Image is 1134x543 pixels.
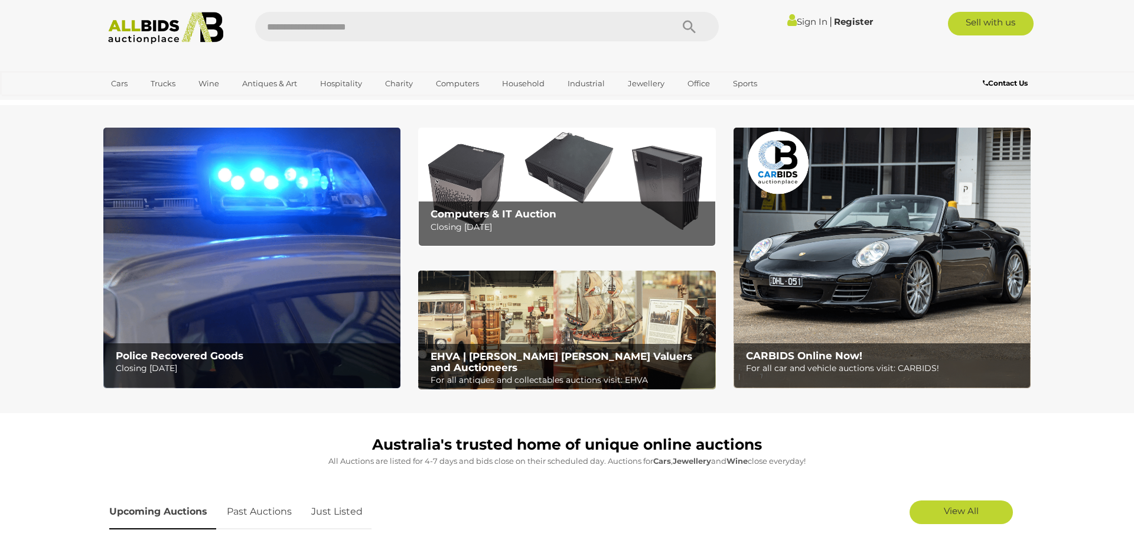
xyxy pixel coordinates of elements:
[302,495,372,529] a: Just Listed
[673,456,711,466] strong: Jewellery
[103,128,400,388] img: Police Recovered Goods
[660,12,719,41] button: Search
[746,350,862,362] b: CARBIDS Online Now!
[312,74,370,93] a: Hospitality
[377,74,421,93] a: Charity
[983,77,1031,90] a: Contact Us
[494,74,552,93] a: Household
[218,495,301,529] a: Past Auctions
[620,74,672,93] a: Jewellery
[734,128,1031,388] img: CARBIDS Online Now!
[653,456,671,466] strong: Cars
[103,93,203,113] a: [GEOGRAPHIC_DATA]
[418,271,715,390] a: EHVA | Evans Hastings Valuers and Auctioneers EHVA | [PERSON_NAME] [PERSON_NAME] Valuers and Auct...
[431,220,709,235] p: Closing [DATE]
[725,74,765,93] a: Sports
[944,505,979,516] span: View All
[116,350,243,362] b: Police Recovered Goods
[746,361,1024,376] p: For all car and vehicle auctions visit: CARBIDS!
[143,74,183,93] a: Trucks
[428,74,487,93] a: Computers
[109,437,1025,453] h1: Australia's trusted home of unique online auctions
[680,74,718,93] a: Office
[109,495,216,529] a: Upcoming Auctions
[431,373,709,388] p: For all antiques and collectables auctions visit: EHVA
[983,79,1028,87] b: Contact Us
[834,16,873,27] a: Register
[418,271,715,390] img: EHVA | Evans Hastings Valuers and Auctioneers
[234,74,305,93] a: Antiques & Art
[418,128,715,246] img: Computers & IT Auction
[102,12,230,44] img: Allbids.com.au
[191,74,227,93] a: Wine
[431,350,692,373] b: EHVA | [PERSON_NAME] [PERSON_NAME] Valuers and Auctioneers
[431,208,556,220] b: Computers & IT Auction
[418,128,715,246] a: Computers & IT Auction Computers & IT Auction Closing [DATE]
[910,500,1013,524] a: View All
[829,15,832,28] span: |
[116,361,394,376] p: Closing [DATE]
[787,16,827,27] a: Sign In
[734,128,1031,388] a: CARBIDS Online Now! CARBIDS Online Now! For all car and vehicle auctions visit: CARBIDS!
[109,454,1025,468] p: All Auctions are listed for 4-7 days and bids close on their scheduled day. Auctions for , and cl...
[948,12,1034,35] a: Sell with us
[726,456,748,466] strong: Wine
[103,74,135,93] a: Cars
[103,128,400,388] a: Police Recovered Goods Police Recovered Goods Closing [DATE]
[560,74,612,93] a: Industrial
